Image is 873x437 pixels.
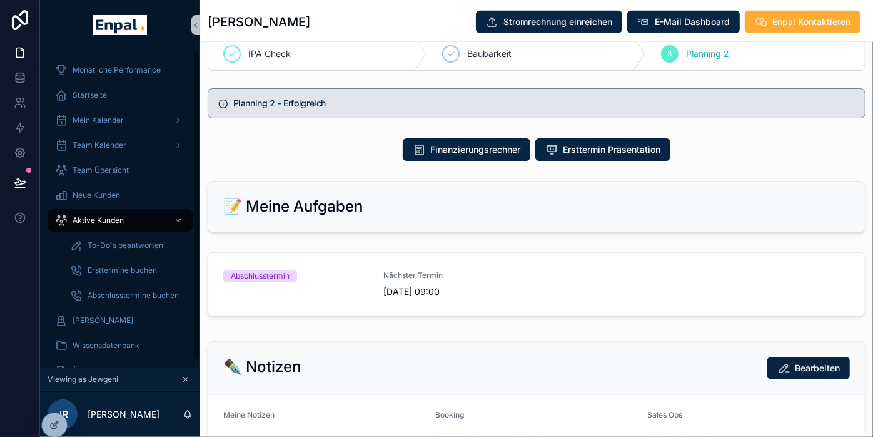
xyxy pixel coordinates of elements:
span: Ersttermin Präsentation [563,143,660,156]
span: [PERSON_NAME] [73,316,133,326]
span: Ersttermine buchen [88,265,157,275]
a: Mein Kalender [48,109,193,131]
span: Planning 2 [686,48,729,60]
span: Team Übersicht [73,165,129,175]
span: Enpal Kontaktieren [772,16,850,28]
button: Enpal Kontaktieren [745,11,860,33]
div: scrollable content [40,50,200,368]
span: Aktive Kunden [73,215,124,225]
p: [PERSON_NAME] [88,408,159,421]
span: To-Do's beantworten [88,240,163,250]
span: Booking [435,410,464,419]
button: Stromrechnung einreichen [476,11,622,33]
div: Abschlusstermin [231,270,290,282]
span: Mein Kalender [73,115,124,125]
span: Meine Notizen [223,410,275,419]
img: App logo [93,15,146,35]
h2: ✒️ Notizen [223,357,301,377]
a: Team Kalender [48,134,193,157]
a: To-Do's beantworten [63,234,193,257]
a: Ersttermine buchen [63,259,193,282]
span: Baubarkeit [467,48,512,60]
span: Viewing as Jewgeni [48,374,118,384]
h1: [PERSON_NAME] [208,13,310,31]
a: [PERSON_NAME] [48,309,193,332]
span: IPA Check [248,48,291,60]
a: Neue Kunden [48,184,193,207]
span: Nächster Termin [384,270,530,280]
a: AbschlussterminNächster Termin[DATE] 09:00 [208,253,865,316]
button: Bearbeiten [767,357,850,379]
a: Über mich [48,359,193,382]
span: Abschlusstermine buchen [88,290,179,301]
span: Team Kalender [73,140,126,150]
h2: 📝 Meine Aufgaben [223,197,363,217]
a: Team Übersicht [48,159,193,182]
span: Bearbeiten [795,362,840,374]
a: Monatliche Performance [48,59,193,81]
span: 3 [668,49,672,59]
span: JR [57,407,69,422]
span: Finanzierungsrechner [430,143,520,156]
a: Aktive Kunden [48,209,193,232]
span: Startseite [73,90,107,100]
button: E-Mail Dashboard [627,11,740,33]
h5: Planning 2 - Erfolgreich [233,99,855,108]
span: Sales Ops [648,410,683,419]
button: Finanzierungsrechner [403,138,530,161]
span: Wissensdatenbank [73,341,139,351]
a: Wissensdatenbank [48,334,193,357]
span: Stromrechnung einreichen [503,16,612,28]
span: Monatliche Performance [73,65,161,75]
a: Abschlusstermine buchen [63,284,193,307]
a: Startseite [48,84,193,106]
span: Neue Kunden [73,190,120,200]
span: Über mich [73,366,109,376]
span: [DATE] 09:00 [384,285,530,298]
button: Ersttermin Präsentation [535,138,670,161]
span: E-Mail Dashboard [655,16,730,28]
